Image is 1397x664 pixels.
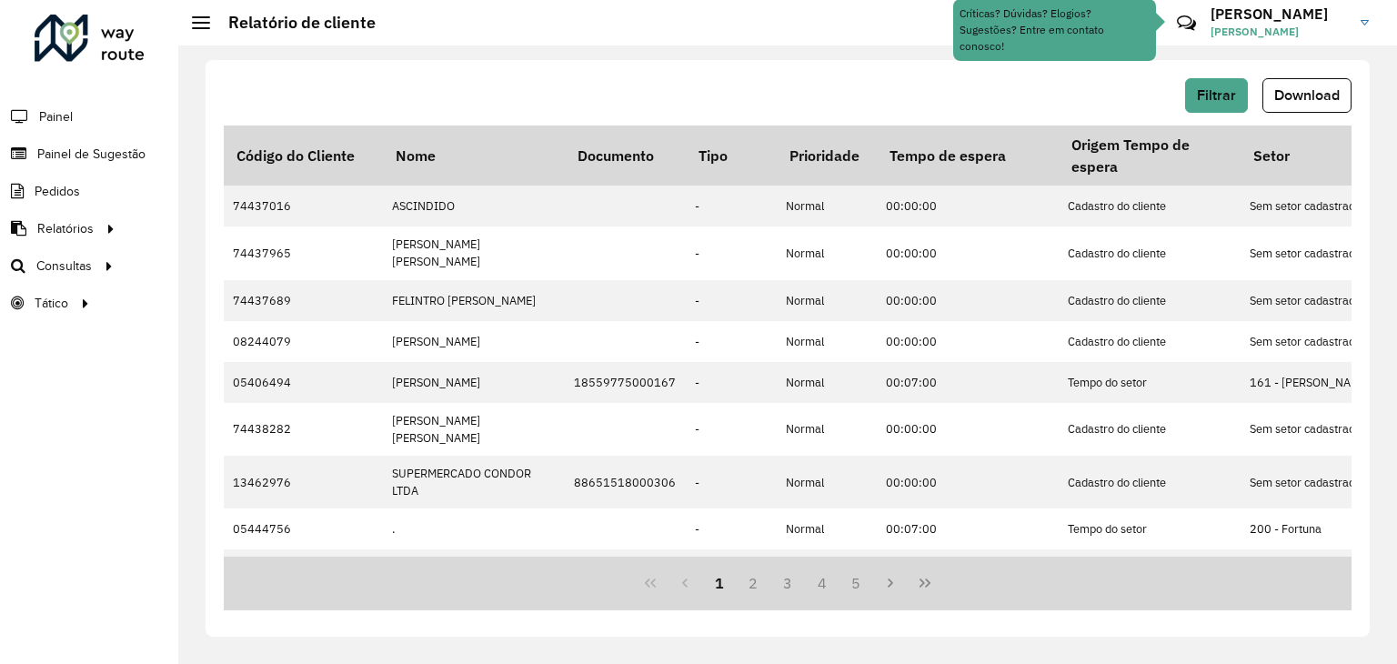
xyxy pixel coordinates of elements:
span: Relatórios [37,219,94,238]
td: - [686,362,777,403]
span: Painel de Sugestão [37,145,146,164]
span: Painel [39,107,73,126]
td: Cadastro do cliente [1059,321,1241,362]
td: 05444756 [224,508,383,549]
td: . [383,508,565,549]
td: Normal [777,456,877,508]
button: 3 [770,566,805,600]
span: Tático [35,294,68,313]
td: Cadastro do cliente [1059,403,1241,456]
td: 18559775000167 [565,362,686,403]
button: Next Page [873,566,908,600]
td: Normal [777,549,877,590]
td: [PERSON_NAME] [383,321,565,362]
span: [PERSON_NAME] [1211,24,1347,40]
td: - [686,456,777,508]
td: 00:00:00 [877,321,1059,362]
td: 00:00:00 [877,403,1059,456]
td: Cadastro do cliente [1059,226,1241,279]
span: Pedidos [35,182,80,201]
td: - [686,321,777,362]
td: 00:07:00 [877,362,1059,403]
td: Normal [777,508,877,549]
td: [PERSON_NAME] [PERSON_NAME] [383,403,565,456]
span: Download [1274,87,1340,103]
td: [PERSON_NAME] [PERSON_NAME] [383,226,565,279]
td: 74437689 [224,280,383,321]
td: Tempo do setor [1059,362,1241,403]
td: - [686,549,777,590]
h2: Relatório de cliente [210,13,376,33]
button: Filtrar [1185,78,1248,113]
button: 5 [839,566,874,600]
td: Normal [777,280,877,321]
td: Cadastro do cliente [1059,456,1241,508]
td: Normal [777,321,877,362]
td: 08244079 [224,321,383,362]
td: FELINTRO [PERSON_NAME] [383,280,565,321]
td: 00:00:00 [877,186,1059,226]
th: Prioridade [777,126,877,186]
td: - [686,280,777,321]
span: Consultas [36,257,92,276]
td: Cadastro do cliente [1059,186,1241,226]
button: 4 [805,566,839,600]
th: Tempo de espera [877,126,1059,186]
td: - [686,508,777,549]
td: 74437016 [224,186,383,226]
td: ............ [383,549,565,590]
td: - [686,226,777,279]
td: ASCINDIDO [383,186,565,226]
td: 74437965 [224,226,383,279]
a: Contato Rápido [1167,4,1206,43]
td: Normal [777,403,877,456]
td: 00:07:00 [877,508,1059,549]
th: Nome [383,126,565,186]
button: Last Page [908,566,942,600]
td: Normal [777,362,877,403]
th: Tipo [686,126,777,186]
button: Download [1262,78,1352,113]
td: Cadastro do cliente [1059,280,1241,321]
td: 05456515 [224,549,383,590]
td: 00:00:00 [877,280,1059,321]
td: 00:00:00 [877,226,1059,279]
td: Normal [777,186,877,226]
td: Tempo do setor [1059,508,1241,549]
td: 00:00:00 [877,456,1059,508]
button: 2 [736,566,770,600]
td: 00:07:00 [877,549,1059,590]
td: 13462976 [224,456,383,508]
th: Origem Tempo de espera [1059,126,1241,186]
button: 1 [702,566,737,600]
th: Código do Cliente [224,126,383,186]
td: 05406494 [224,362,383,403]
td: - [686,186,777,226]
td: Tempo do setor [1059,549,1241,590]
td: [PERSON_NAME] [383,362,565,403]
td: 88651518000306 [565,456,686,508]
td: 74438282 [224,403,383,456]
span: Filtrar [1197,87,1236,103]
h3: [PERSON_NAME] [1211,5,1347,23]
th: Documento [565,126,686,186]
td: Normal [777,226,877,279]
td: - [686,403,777,456]
td: SUPERMERCADO CONDOR LTDA [383,456,565,508]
